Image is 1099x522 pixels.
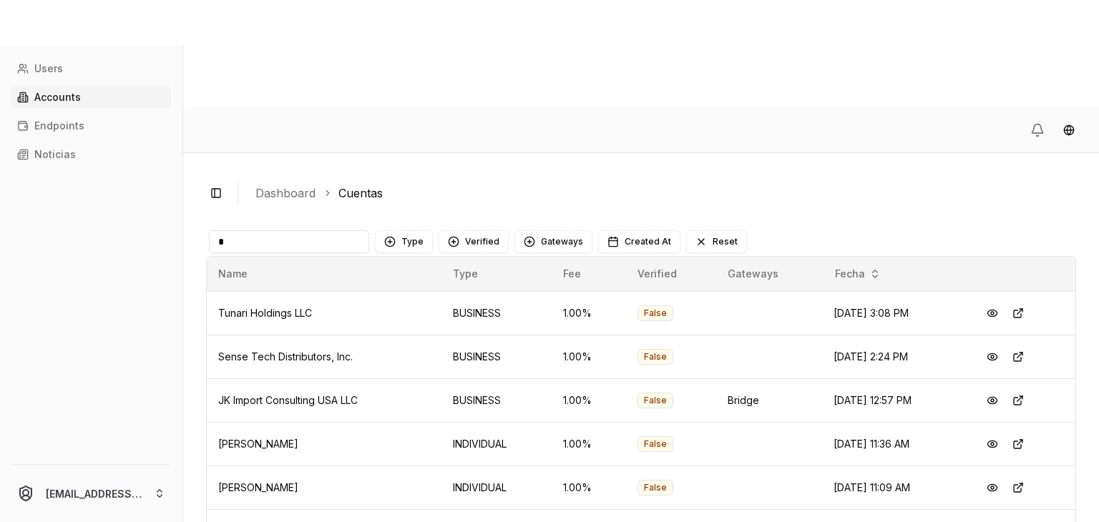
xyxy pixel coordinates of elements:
span: Bridge [728,394,759,406]
span: 1.00 % [563,307,592,319]
p: [EMAIL_ADDRESS][DOMAIN_NAME] [46,486,142,501]
span: [DATE] 12:57 PM [834,394,912,406]
span: [DATE] 2:24 PM [834,350,908,363]
span: [DATE] 11:36 AM [834,438,909,450]
span: Created At [625,236,671,247]
td: BUSINESS [441,378,552,422]
button: Reset filters [686,230,747,253]
a: Noticias [11,143,171,166]
a: Endpoints [11,114,171,137]
span: [PERSON_NAME] [218,438,298,450]
span: 1.00 % [563,350,592,363]
span: [DATE] 3:08 PM [834,307,909,319]
span: [PERSON_NAME] [218,481,298,493]
span: JK Import Consulting USA LLC [218,394,358,406]
p: Noticias [34,149,76,159]
span: Tunari Holdings LLC [218,307,312,319]
th: Fee [552,257,626,291]
button: Verified [439,230,509,253]
td: BUSINESS [441,291,552,335]
button: Fecha [829,262,886,285]
span: 1.00 % [563,394,592,406]
nav: breadcrumb [255,184,1065,202]
td: BUSINESS [441,335,552,378]
td: INDIVIDUAL [441,466,552,509]
span: 1.00 % [563,438,592,450]
th: Gateways [716,257,823,291]
button: Created At [598,230,680,253]
button: Type [375,230,433,253]
td: INDIVIDUAL [441,422,552,466]
span: Sense Tech Distributors, Inc. [218,350,353,363]
th: Name [207,257,441,291]
span: [DATE] 11:09 AM [834,481,910,493]
p: Endpoints [34,121,84,131]
th: Type [441,257,552,291]
span: 1.00 % [563,481,592,493]
button: Gateways [514,230,592,253]
a: Cuentas [338,184,383,202]
button: [EMAIL_ADDRESS][DOMAIN_NAME] [6,471,177,516]
th: Verified [626,257,716,291]
a: Dashboard [255,184,316,202]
